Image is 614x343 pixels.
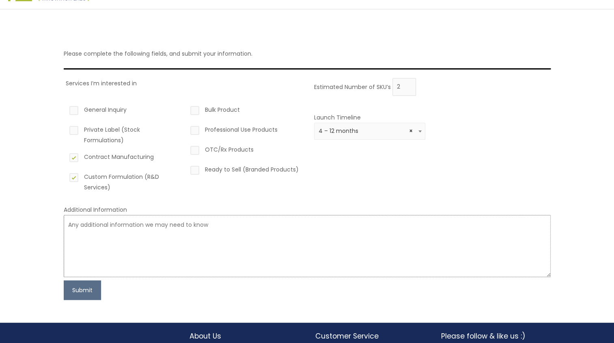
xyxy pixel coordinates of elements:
[68,152,179,165] label: Contract Manufacturing
[64,206,127,214] label: Additional Information
[314,123,426,140] span: 4 – 12 months
[64,48,551,59] p: Please complete the following fields, and submit your information.
[189,144,300,158] label: OTC/Rx Products
[68,171,179,193] label: Custom Formulation (R&D Services)
[319,127,421,135] span: 4 – 12 months
[64,280,101,300] button: Submit
[189,104,300,118] label: Bulk Product
[189,164,300,178] label: Ready to Sell (Branded Products)
[66,79,137,87] label: Services I’m interested in
[315,331,425,341] h2: Customer Service
[190,331,299,341] h2: About Us
[189,124,300,138] label: Professional Use Products
[68,104,179,118] label: General Inquiry
[409,127,413,135] span: Remove all items
[314,113,361,122] label: Launch Timeline
[314,82,391,91] label: Estimated Number of SKU’s
[441,331,551,341] h2: Please follow & like us :)
[392,78,416,96] input: Please enter the estimated number of skus
[68,124,179,145] label: Private Label (Stock Formulations)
